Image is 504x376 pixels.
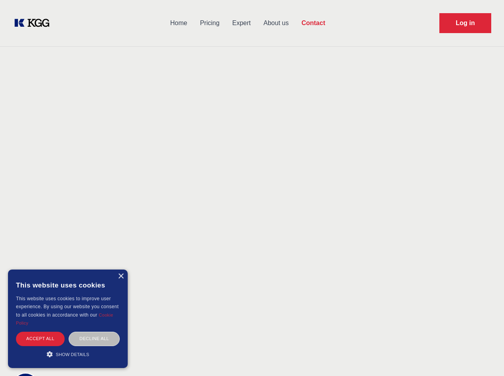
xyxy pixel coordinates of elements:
div: This website uses cookies [16,276,120,295]
span: Show details [56,352,89,357]
div: Close [118,274,124,280]
div: Show details [16,350,120,358]
a: KOL Knowledge Platform: Talk to Key External Experts (KEE) [13,17,56,30]
a: About us [257,13,295,33]
a: Pricing [194,13,226,33]
a: Home [164,13,194,33]
iframe: Chat Widget [464,338,504,376]
a: Contact [295,13,332,33]
a: Request Demo [439,13,491,33]
span: This website uses cookies to improve user experience. By using our website you consent to all coo... [16,296,119,318]
div: Decline all [69,332,120,346]
a: Expert [226,13,257,33]
div: Accept all [16,332,65,346]
a: Cookie Policy [16,313,113,325]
